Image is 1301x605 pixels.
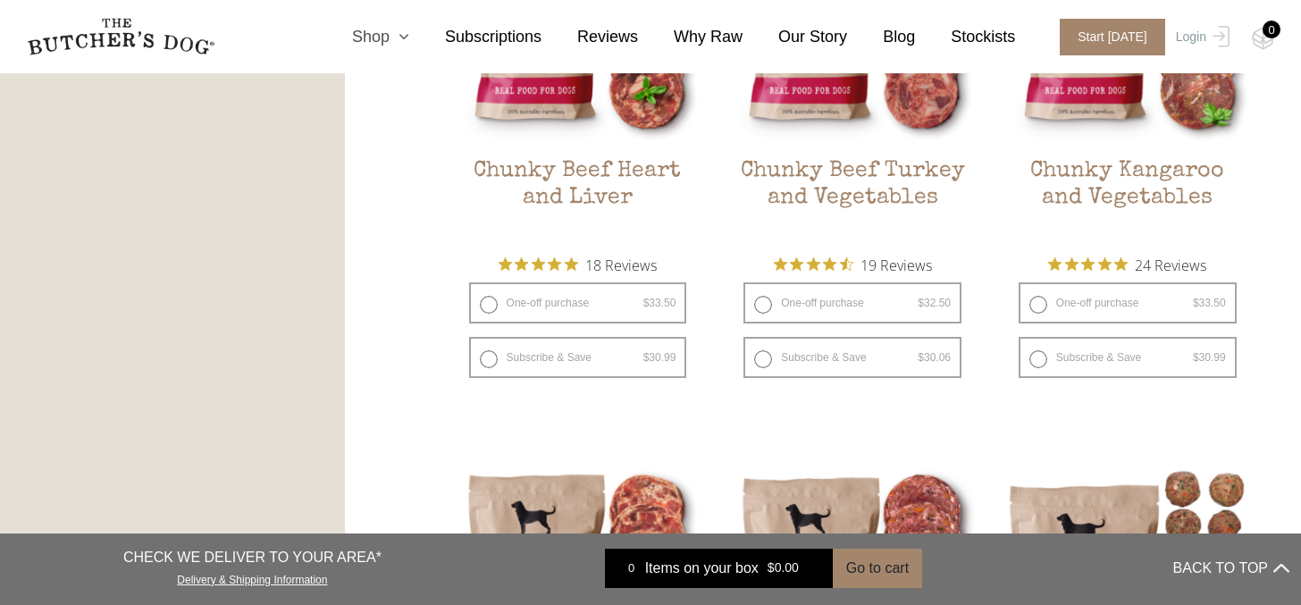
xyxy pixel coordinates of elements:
bdi: 33.50 [1193,297,1226,309]
a: Reviews [541,25,638,49]
button: Rated 4.9 out of 5 stars from 18 reviews. Jump to reviews. [499,251,657,278]
bdi: 32.50 [918,297,951,309]
span: $ [918,297,924,309]
button: Rated 4.7 out of 5 stars from 19 reviews. Jump to reviews. [774,251,932,278]
a: Why Raw [638,25,743,49]
span: 18 Reviews [585,251,657,278]
bdi: 33.50 [643,297,676,309]
bdi: 0.00 [768,561,799,576]
p: CHECK WE DELIVER TO YOUR AREA* [123,547,382,568]
span: $ [768,561,775,576]
bdi: 30.99 [1193,351,1226,364]
h2: Chunky Beef Turkey and Vegetables [730,158,975,242]
a: Start [DATE] [1042,19,1171,55]
a: 0 Items on your box $0.00 [605,549,833,588]
button: Rated 4.8 out of 5 stars from 24 reviews. Jump to reviews. [1048,251,1206,278]
label: Subscribe & Save [469,337,687,378]
span: $ [1193,351,1199,364]
a: Login [1171,19,1230,55]
span: 19 Reviews [860,251,932,278]
label: One-off purchase [1019,282,1237,324]
label: Subscribe & Save [743,337,961,378]
span: Items on your box [645,558,759,579]
a: Subscriptions [409,25,541,49]
span: 24 Reviews [1135,251,1206,278]
button: Go to cart [833,549,922,588]
bdi: 30.99 [643,351,676,364]
a: Delivery & Shipping Information [177,569,327,586]
h2: Chunky Beef Heart and Liver [456,158,701,242]
a: Our Story [743,25,847,49]
div: 0 [1263,21,1280,38]
img: TBD_Cart-Empty.png [1252,27,1274,50]
span: $ [918,351,924,364]
span: $ [643,351,650,364]
label: Subscribe & Save [1019,337,1237,378]
a: Shop [316,25,409,49]
span: $ [643,297,650,309]
h2: Chunky Kangaroo and Vegetables [1005,158,1250,242]
a: Blog [847,25,915,49]
span: Start [DATE] [1060,19,1165,55]
span: $ [1193,297,1199,309]
label: One-off purchase [469,282,687,324]
a: Stockists [915,25,1015,49]
label: One-off purchase [743,282,961,324]
div: 0 [618,559,645,577]
button: BACK TO TOP [1173,547,1289,590]
bdi: 30.06 [918,351,951,364]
